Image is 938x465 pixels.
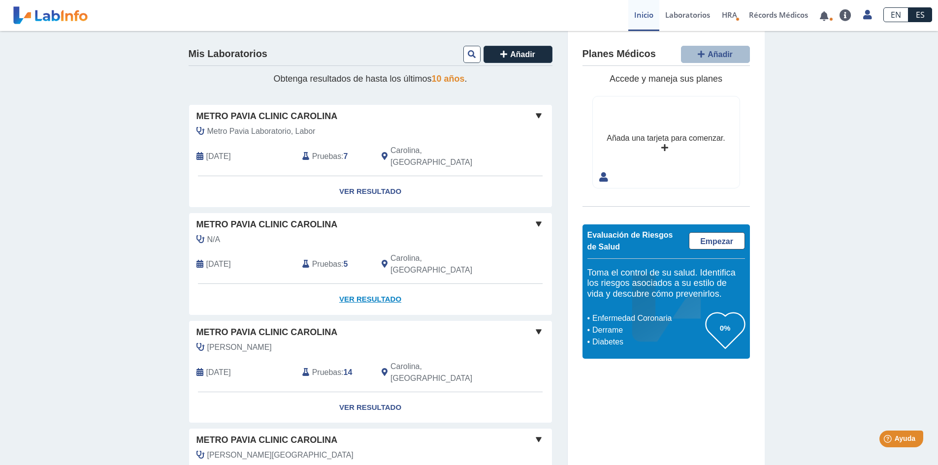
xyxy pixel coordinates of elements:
span: Obtenga resultados de hasta los últimos . [273,74,467,84]
a: Ver Resultado [189,176,552,207]
span: Pruebas [312,151,341,162]
span: Metro Pavia Clinic Carolina [196,326,338,339]
span: Empezar [700,237,733,246]
span: Añadir [510,50,535,59]
h4: Mis Laboratorios [189,48,267,60]
li: Enfermedad Coronaria [590,312,706,324]
span: Metro Pavia Laboratorio, Labor [207,125,316,137]
h3: 0% [706,322,745,334]
li: Diabetes [590,336,706,348]
span: Carolina, PR [390,145,499,168]
a: Ver Resultado [189,392,552,423]
a: EN [883,7,908,22]
h5: Toma el control de su salud. Identifica los riesgos asociados a su estilo de vida y descubre cómo... [587,268,745,300]
a: Empezar [689,232,745,249]
span: Evaluación de Riesgos de Salud [587,231,673,251]
span: Diaz Velasco, Rodrigo [207,341,272,353]
div: : [295,252,374,276]
span: N/A [207,234,221,246]
a: Ver Resultado [189,284,552,315]
b: 7 [344,152,348,160]
span: Carolina, PR [390,252,499,276]
span: HRA [722,10,737,20]
li: Derrame [590,324,706,336]
span: Pruebas [312,258,341,270]
div: : [295,361,374,384]
div: Añada una tarjeta para comenzar. [607,132,725,144]
span: Metro Pavia Clinic Carolina [196,110,338,123]
iframe: Help widget launcher [850,427,927,454]
span: Metro Pavia Clinic Carolina [196,434,338,447]
button: Añadir [484,46,552,63]
b: 14 [344,368,353,376]
span: Metro Pavia Clinic Carolina [196,218,338,231]
div: : [295,145,374,168]
span: Accede y maneja sus planes [610,74,722,84]
span: 2025-09-09 [206,151,231,162]
a: ES [908,7,932,22]
span: 2025-03-19 [206,367,231,378]
span: Pruebas [312,367,341,378]
span: 10 años [432,74,465,84]
span: Davis Rosario, Lissette [207,449,354,461]
span: Carolina, PR [390,361,499,384]
b: 5 [344,260,348,268]
button: Añadir [681,46,750,63]
span: Añadir [708,50,733,59]
span: 2025-08-26 [206,258,231,270]
h4: Planes Médicos [582,48,656,60]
